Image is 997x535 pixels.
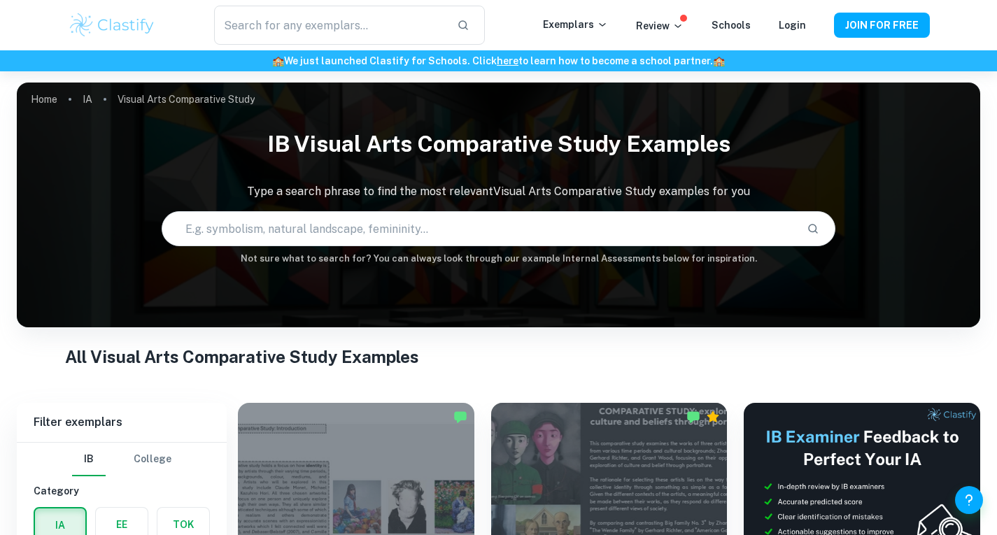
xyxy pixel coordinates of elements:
[34,483,210,499] h6: Category
[162,209,796,248] input: E.g. symbolism, natural landscape, femininity...
[713,55,725,66] span: 🏫
[834,13,930,38] button: JOIN FOR FREE
[17,252,980,266] h6: Not sure what to search for? You can always look through our example Internal Assessments below f...
[453,410,467,424] img: Marked
[83,90,92,109] a: IA
[543,17,608,32] p: Exemplars
[17,403,227,442] h6: Filter exemplars
[65,344,932,369] h1: All Visual Arts Comparative Study Examples
[779,20,806,31] a: Login
[214,6,445,45] input: Search for any exemplars...
[134,443,171,476] button: College
[955,486,983,514] button: Help and Feedback
[272,55,284,66] span: 🏫
[72,443,106,476] button: IB
[3,53,994,69] h6: We just launched Clastify for Schools. Click to learn how to become a school partner.
[497,55,518,66] a: here
[801,217,825,241] button: Search
[686,410,700,424] img: Marked
[17,183,980,200] p: Type a search phrase to find the most relevant Visual Arts Comparative Study examples for you
[17,122,980,166] h1: IB Visual Arts Comparative Study examples
[72,443,171,476] div: Filter type choice
[118,92,255,107] p: Visual Arts Comparative Study
[712,20,751,31] a: Schools
[68,11,157,39] img: Clastify logo
[636,18,684,34] p: Review
[706,410,720,424] div: Premium
[31,90,57,109] a: Home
